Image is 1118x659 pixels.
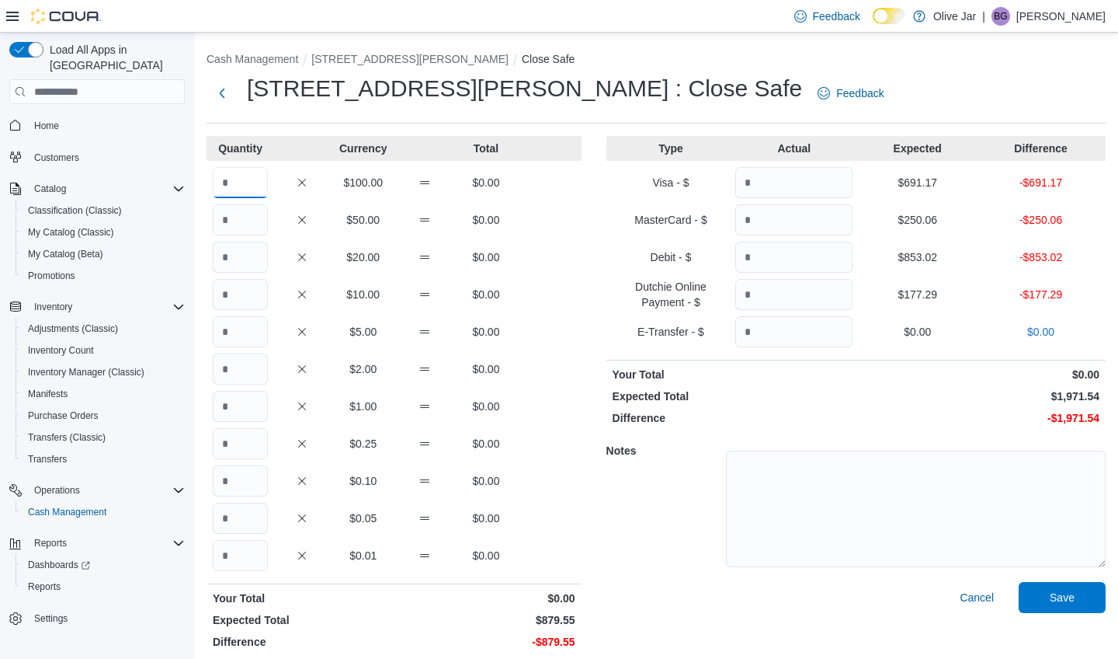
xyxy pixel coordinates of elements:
span: Feedback [836,85,884,101]
p: $0.05 [335,511,391,526]
button: Purchase Orders [16,405,191,427]
p: Visa - $ [613,175,730,190]
span: Home [28,115,185,134]
button: Catalog [3,178,191,200]
input: Quantity [213,316,268,347]
p: Your Total [213,591,391,606]
p: $0.00 [458,399,513,414]
input: Quantity [735,279,852,310]
span: Operations [34,484,80,497]
span: Reports [28,534,185,553]
a: My Catalog (Beta) [22,245,109,263]
span: Manifests [28,388,68,400]
span: Dashboards [28,559,90,571]
span: Customers [34,152,79,164]
h1: [STREET_ADDRESS][PERSON_NAME] : Close Safe [247,73,802,104]
p: | [982,7,985,26]
p: $2.00 [335,361,391,377]
input: Quantity [213,540,268,571]
a: Customers [28,148,85,167]
nav: An example of EuiBreadcrumbs [207,51,1106,70]
input: Quantity [213,503,268,534]
span: Cash Management [28,506,106,518]
span: Cash Management [22,503,185,521]
span: My Catalog (Beta) [28,248,103,260]
button: Reports [16,576,191,598]
span: Operations [28,481,185,500]
span: Reports [28,581,61,593]
div: Brendan Gorno [991,7,1010,26]
p: $0.00 [397,591,575,606]
span: Purchase Orders [22,406,185,425]
span: Load All Apps in [GEOGRAPHIC_DATA] [43,42,185,73]
span: Classification (Classic) [28,204,122,217]
button: Transfers (Classic) [16,427,191,448]
p: -$250.06 [982,212,1099,228]
span: Inventory [34,301,72,313]
p: $691.17 [859,175,976,190]
button: Next [207,78,238,109]
p: -$177.29 [982,287,1099,302]
h5: Notes [606,435,723,466]
p: $0.00 [982,324,1099,340]
p: $879.55 [397,612,575,628]
p: E-Transfer - $ [613,324,730,340]
span: Promotions [22,267,185,285]
span: My Catalog (Classic) [28,226,114,239]
p: Olive Jar [933,7,976,26]
p: $20.00 [335,249,391,265]
span: Dark Mode [873,24,873,25]
a: My Catalog (Classic) [22,223,120,242]
span: Transfers [28,453,67,465]
button: Reports [3,532,191,554]
input: Quantity [213,354,268,385]
a: Feedback [811,78,890,109]
p: $0.00 [458,436,513,452]
button: Cash Management [207,53,298,65]
a: Purchase Orders [22,406,105,425]
span: My Catalog (Classic) [22,223,185,242]
button: Classification (Classic) [16,200,191,221]
input: Quantity [213,428,268,459]
a: Inventory Count [22,341,100,360]
a: Cash Management [22,503,113,521]
p: Your Total [613,367,853,382]
p: $100.00 [335,175,391,190]
button: Transfers [16,448,191,470]
span: My Catalog (Beta) [22,245,185,263]
button: [STREET_ADDRESS][PERSON_NAME] [311,53,509,65]
span: Catalog [28,180,185,198]
button: Inventory Manager (Classic) [16,361,191,383]
span: Adjustments (Classic) [22,319,185,338]
span: Dashboards [22,556,185,574]
p: $0.00 [859,367,1099,382]
button: My Catalog (Beta) [16,243,191,265]
span: Purchase Orders [28,410,99,422]
p: Expected Total [213,612,391,628]
span: Inventory [28,298,185,316]
input: Quantity [213,167,268,198]
p: Total [458,141,513,156]
a: Transfers [22,450,73,469]
span: Customers [28,148,185,167]
span: Feedback [813,9,860,24]
span: Inventory Count [28,344,94,357]
p: Quantity [213,141,268,156]
p: Expected [859,141,976,156]
button: Customers [3,146,191,169]
button: Save [1019,582,1106,613]
p: Debit - $ [613,249,730,265]
p: $5.00 [335,324,391,340]
span: Transfers (Classic) [28,431,106,444]
span: Save [1050,590,1075,605]
button: Inventory [28,298,78,316]
p: $0.00 [458,324,513,340]
button: Operations [3,479,191,501]
p: $0.00 [458,212,513,228]
p: $50.00 [335,212,391,228]
a: Transfers (Classic) [22,428,112,447]
p: $0.00 [458,361,513,377]
a: Home [28,117,65,135]
p: Currency [335,141,391,156]
p: -$853.02 [982,249,1099,265]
